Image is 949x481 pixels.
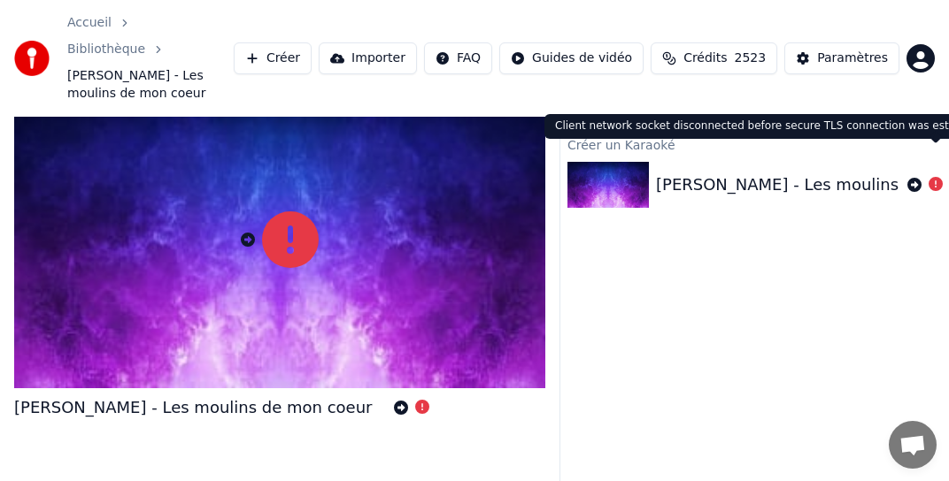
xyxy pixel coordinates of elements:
span: [PERSON_NAME] - Les moulins de mon coeur [67,67,234,103]
button: Créer [234,42,312,74]
a: Ouvrir le chat [889,421,937,469]
button: Paramètres [784,42,899,74]
span: 2523 [735,50,767,67]
button: Guides de vidéo [499,42,644,74]
a: Bibliothèque [67,41,145,58]
button: Crédits2523 [651,42,777,74]
div: [PERSON_NAME] - Les moulins de mon coeur [14,395,373,420]
div: Paramètres [817,50,888,67]
span: Crédits [683,50,727,67]
a: Accueil [67,14,112,32]
button: Importer [319,42,417,74]
button: FAQ [424,42,492,74]
img: youka [14,41,50,76]
nav: breadcrumb [67,14,234,103]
